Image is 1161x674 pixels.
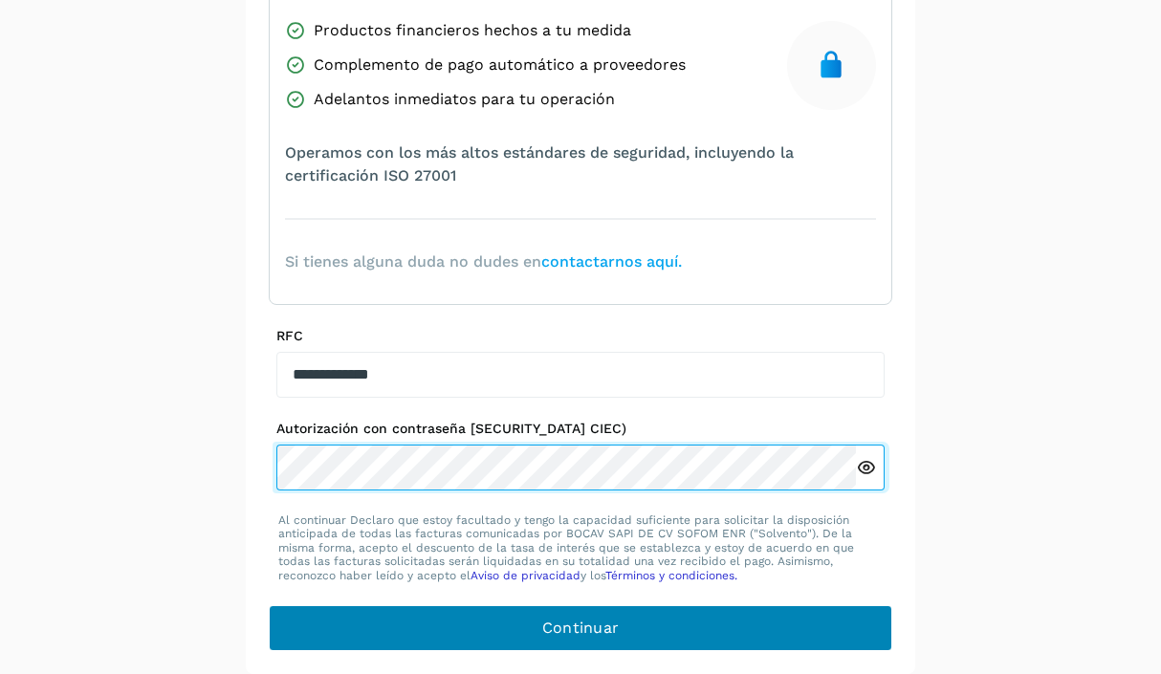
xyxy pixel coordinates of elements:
[276,421,885,437] label: Autorización con contraseña [SECURITY_DATA] CIEC)
[541,252,682,271] a: contactarnos aquí.
[605,569,737,582] a: Términos y condiciones.
[542,618,620,639] span: Continuar
[269,605,892,651] button: Continuar
[276,328,885,344] label: RFC
[314,88,615,111] span: Adelantos inmediatos para tu operación
[278,513,883,582] p: Al continuar Declaro que estoy facultado y tengo la capacidad suficiente para solicitar la dispos...
[471,569,580,582] a: Aviso de privacidad
[314,54,686,76] span: Complemento de pago automático a proveedores
[285,141,876,187] span: Operamos con los más altos estándares de seguridad, incluyendo la certificación ISO 27001
[816,50,846,80] img: secure
[314,19,631,42] span: Productos financieros hechos a tu medida
[285,250,682,273] span: Si tienes alguna duda no dudes en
